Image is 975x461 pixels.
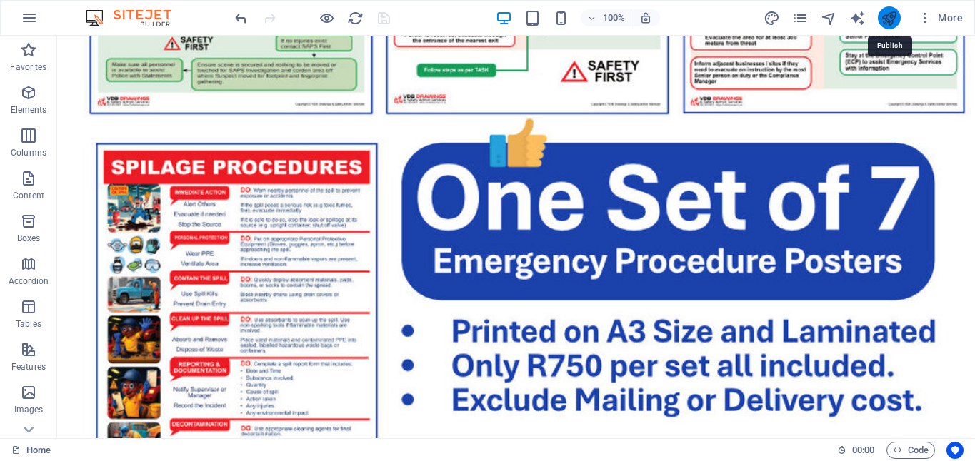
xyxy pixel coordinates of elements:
a: Click to cancel selection. Double-click to open Pages [11,442,51,459]
p: Images [14,404,44,415]
h6: 100% [602,9,625,26]
button: navigator [821,9,838,26]
button: reload [346,9,364,26]
p: Content [13,190,44,201]
button: Code [886,442,935,459]
i: AI Writer [849,10,866,26]
p: Columns [11,147,46,158]
span: : [862,445,864,455]
p: Features [11,361,46,373]
span: More [918,11,963,25]
span: Code [893,442,929,459]
h6: Session time [837,442,875,459]
i: Undo: Change link (Ctrl+Z) [233,10,249,26]
span: 00 00 [852,442,874,459]
button: More [912,6,969,29]
i: Navigator [821,10,837,26]
button: Usercentrics [946,442,964,459]
img: Editor Logo [82,9,189,26]
button: 100% [581,9,631,26]
p: Favorites [10,61,46,73]
button: Click here to leave preview mode and continue editing [318,9,335,26]
button: publish [878,6,901,29]
i: Design (Ctrl+Alt+Y) [764,10,780,26]
i: On resize automatically adjust zoom level to fit chosen device. [639,11,652,24]
p: Elements [11,104,47,116]
button: design [764,9,781,26]
button: text_generator [849,9,866,26]
p: Boxes [17,233,41,244]
i: Reload page [347,10,364,26]
button: pages [792,9,809,26]
p: Tables [16,318,41,330]
p: Accordion [9,275,49,287]
button: undo [232,9,249,26]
